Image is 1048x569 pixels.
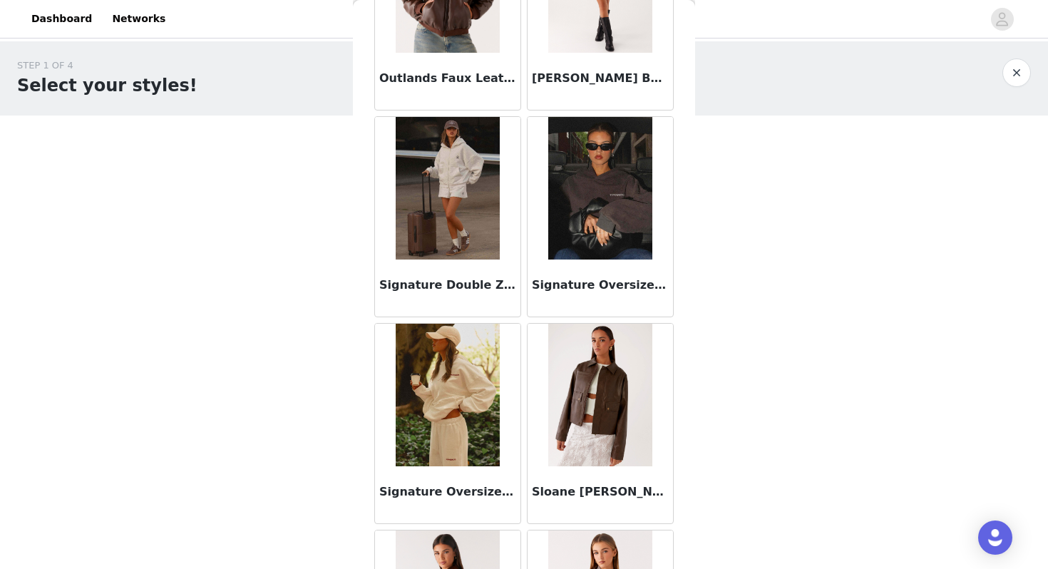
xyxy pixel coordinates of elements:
[379,277,516,294] h3: Signature Double Zip Up Hoodie - Grey
[978,521,1012,555] div: Open Intercom Messenger
[396,117,499,260] img: Signature Double Zip Up Hoodie - Grey
[379,70,516,87] h3: Outlands Faux Leather Bomber Jacket - Chocolate
[548,117,652,260] img: Signature Oversized Hoodie - Charcoal
[23,3,101,35] a: Dashboard
[103,3,174,35] a: Networks
[995,8,1009,31] div: avatar
[17,73,197,98] h1: Select your styles!
[532,70,669,87] h3: [PERSON_NAME] Bomber Jacket - White
[17,58,197,73] div: STEP 1 OF 4
[532,483,669,501] h3: Sloane [PERSON_NAME]
[396,324,499,466] img: Signature Oversized Hoodie - Ivory
[379,483,516,501] h3: Signature Oversized Hoodie - Ivory
[548,324,652,466] img: Sloane Jacket - Brown
[532,277,669,294] h3: Signature Oversized Hoodie - Charcoal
